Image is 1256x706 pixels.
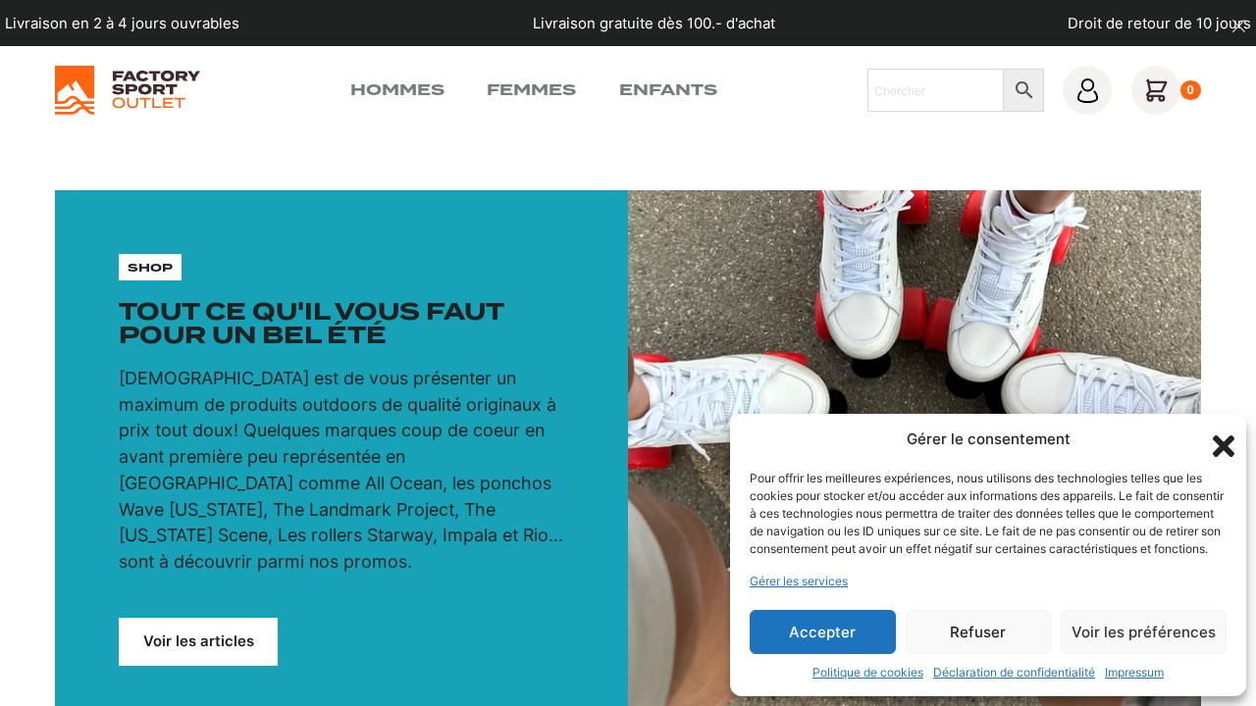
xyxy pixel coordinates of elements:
[750,610,896,654] button: Accepter
[750,573,848,590] a: Gérer les services
[119,300,564,346] h1: Tout ce qu'il vous faut pour un bel été
[906,610,1052,654] button: Refuser
[1105,664,1164,681] a: Impressum
[119,618,278,666] a: Voir les articles
[907,429,1071,451] div: Gérer le consentement
[128,259,173,277] p: shop
[1061,610,1227,654] button: Voir les préférences
[1068,13,1251,34] p: Droit de retour de 10 jours
[533,13,775,34] p: Livraison gratuite dès 100.- d'achat
[750,470,1225,558] div: Pour offrir les meilleures expériences, nous utilisons des technologies telles que les cookies po...
[812,664,923,681] a: Politique de cookies
[1180,80,1201,100] div: 0
[55,66,199,115] img: Factory Sport Outlet
[5,13,239,34] p: Livraison en 2 à 4 jours ouvrables
[119,366,564,576] p: [DEMOGRAPHIC_DATA] est de vous présenter un maximum de produits outdoors de qualité originaux à p...
[867,69,1004,112] input: Chercher
[350,78,445,102] a: Hommes
[1222,10,1256,44] button: dismiss
[619,78,717,102] a: Enfants
[1207,429,1227,449] div: Fermer la boîte de dialogue
[487,78,576,102] a: Femmes
[933,664,1095,681] a: Déclaration de confidentialité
